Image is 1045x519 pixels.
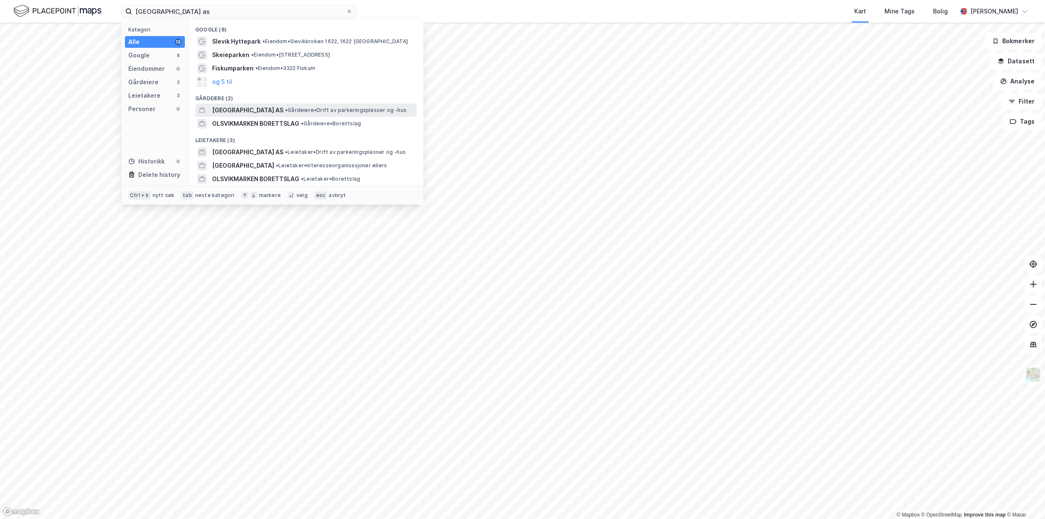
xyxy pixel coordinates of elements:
[285,107,288,113] span: •
[1003,479,1045,519] div: Kontrollprogram for chat
[897,512,920,518] a: Mapbox
[128,104,156,114] div: Personer
[128,37,140,47] div: Alle
[128,77,158,87] div: Gårdeiere
[128,64,165,74] div: Eiendommer
[970,6,1018,16] div: [PERSON_NAME]
[212,36,261,47] span: Slevik Hyttepark
[921,512,962,518] a: OpenStreetMap
[262,38,408,45] span: Eiendom • Slevikkroken 1622, 1622 [GEOGRAPHIC_DATA]
[175,158,182,165] div: 0
[285,149,288,155] span: •
[251,52,330,58] span: Eiendom • [STREET_ADDRESS]
[212,174,299,184] span: OLSVIKMARKEN BORETTSLAG
[1003,113,1042,130] button: Tags
[255,65,315,72] span: Eiendom • 3322 Fiskum
[985,33,1042,49] button: Bokmerker
[3,507,39,516] a: Mapbox homepage
[251,52,254,58] span: •
[212,77,232,87] button: og 5 til
[175,65,182,72] div: 0
[933,6,948,16] div: Bolig
[993,73,1042,90] button: Analyse
[276,162,387,169] span: Leietaker • Interesseorganisasjoner ellers
[301,120,361,127] span: Gårdeiere • Borettslag
[314,191,327,200] div: esc
[195,192,235,199] div: neste kategori
[255,65,258,71] span: •
[13,4,101,18] img: logo.f888ab2527a4732fd821a326f86c7f29.svg
[991,53,1042,70] button: Datasett
[128,26,185,33] div: Kategori
[189,20,423,35] div: Google (8)
[212,161,274,171] span: [GEOGRAPHIC_DATA]
[276,162,278,169] span: •
[301,176,360,182] span: Leietaker • Borettslag
[285,149,406,156] span: Leietaker • Drift av parkeringsplasser og -hus
[259,192,281,199] div: markere
[128,191,151,200] div: Ctrl + k
[301,120,303,127] span: •
[128,156,165,166] div: Historikk
[212,105,283,115] span: [GEOGRAPHIC_DATA] AS
[854,6,866,16] div: Kart
[212,50,249,60] span: Skeieparken
[189,88,423,104] div: Gårdeiere (2)
[964,512,1006,518] a: Improve this map
[175,52,182,59] div: 8
[175,79,182,86] div: 2
[128,91,161,101] div: Leietakere
[189,130,423,145] div: Leietakere (3)
[138,170,180,180] div: Delete history
[285,107,407,114] span: Gårdeiere • Drift av parkeringsplasser og -hus
[175,39,182,45] div: 13
[153,192,175,199] div: nytt søk
[128,50,150,60] div: Google
[212,147,283,157] span: [GEOGRAPHIC_DATA] AS
[175,92,182,99] div: 3
[132,5,346,18] input: Søk på adresse, matrikkel, gårdeiere, leietakere eller personer
[175,106,182,112] div: 0
[212,63,254,73] span: Fiskumparken
[1001,93,1042,110] button: Filter
[296,192,308,199] div: velg
[212,119,299,129] span: OLSVIKMARKEN BORETTSLAG
[884,6,915,16] div: Mine Tags
[181,191,194,200] div: tab
[1003,479,1045,519] iframe: Chat Widget
[329,192,346,199] div: avbryt
[301,176,303,182] span: •
[262,38,265,44] span: •
[1025,367,1041,383] img: Z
